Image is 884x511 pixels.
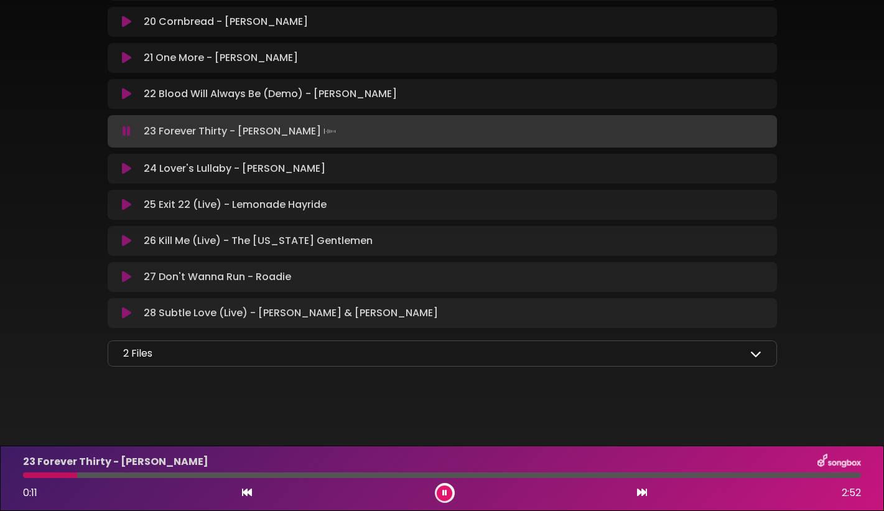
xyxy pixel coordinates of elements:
[144,270,291,284] p: 27 Don't Wanna Run - Roadie
[144,87,397,101] p: 22 Blood Will Always Be (Demo) - [PERSON_NAME]
[144,233,373,248] p: 26 Kill Me (Live) - The [US_STATE] Gentlemen
[144,50,298,65] p: 21 One More - [PERSON_NAME]
[144,123,338,140] p: 23 Forever Thirty - [PERSON_NAME]
[144,306,438,321] p: 28 Subtle Love (Live) - [PERSON_NAME] & [PERSON_NAME]
[144,14,308,29] p: 20 Cornbread - [PERSON_NAME]
[144,197,327,212] p: 25 Exit 22 (Live) - Lemonade Hayride
[321,123,338,140] img: waveform4.gif
[123,346,152,361] p: 2 Files
[144,161,325,176] p: 24 Lover's Lullaby - [PERSON_NAME]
